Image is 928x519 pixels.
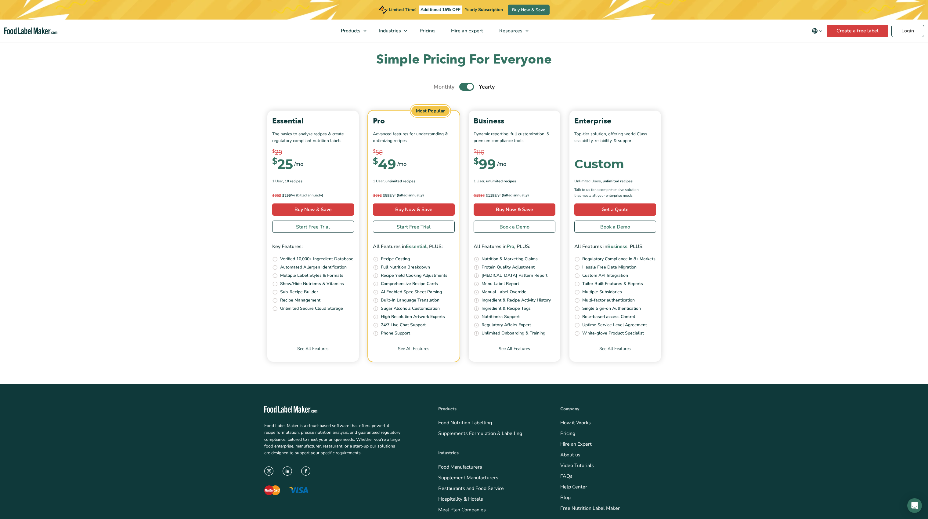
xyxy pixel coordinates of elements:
a: FAQs [560,473,572,480]
span: 58 [376,148,383,157]
a: Create a free label [827,25,888,37]
span: $ [373,193,375,198]
p: Show/Hide Nutrients & Vitamins [280,280,344,287]
span: Additional 15% OFF [419,5,462,14]
img: The Mastercard logo displaying a red circle saying [264,485,280,495]
a: See All Features [368,345,460,362]
button: Change language [807,25,827,37]
a: Pricing [560,430,575,437]
span: Most Popular [410,105,450,117]
p: Nutritionist Support [482,313,520,320]
p: Multiple Subsidaries [582,289,622,295]
p: Recipe Management [280,297,320,304]
p: Nutrition & Marketing Claims [482,256,538,262]
a: Pricing [412,20,442,42]
p: High Resolution Artwork Exports [381,313,445,320]
span: Business [607,243,627,250]
p: Recipe Yield Cooking Adjustments [381,272,447,279]
a: Buy Now & Save [508,5,550,15]
del: 1398 [474,193,485,198]
a: Restaurants and Food Service [438,485,504,492]
p: Protein Quality Adjustment [482,264,535,271]
span: $ [272,157,277,165]
div: Open Intercom Messenger [907,498,922,513]
a: Food Manufacturers [438,464,482,470]
p: Phone Support [381,330,410,337]
span: $ [373,157,378,165]
span: $ [486,193,488,198]
p: The basics to analyze recipes & create regulatory compliant nutrition labels [272,131,354,144]
p: All Features in , PLUS: [373,243,455,251]
a: Hire an Expert [560,441,592,448]
span: $ [474,193,476,198]
del: 692 [373,193,382,198]
a: Book a Demo [474,221,555,233]
span: Industries [377,27,402,34]
span: 588 [373,192,392,199]
span: 1 User [272,178,283,184]
span: 1188 [474,192,496,199]
span: Yearly [479,83,495,91]
div: 49 [373,157,396,171]
del: 352 [272,193,281,198]
p: 24/7 Live Chat Support [381,322,426,328]
p: White-glove Product Specialist [582,330,644,337]
span: 29 [275,148,282,157]
a: Food Label Maker homepage [264,406,420,413]
p: Automated Allergen Identification [280,264,347,271]
a: Buy Now & Save [373,203,455,216]
span: Products [339,27,361,34]
span: 116 [476,148,484,157]
a: About us [560,451,580,458]
p: Custom API Integration [582,272,628,279]
a: Resources [491,20,532,42]
span: $ [272,193,275,198]
a: Help Center [560,484,587,490]
a: See All Features [267,345,359,362]
p: Talk to us for a comprehensive solution that meets all your enterprise needs [574,187,645,199]
p: Ingredient & Recipe Activity History [482,297,551,304]
img: LinkedIn Icon [283,466,292,476]
span: /mo [497,160,506,168]
div: 25 [272,157,293,171]
p: Multi-factor authentication [582,297,635,304]
span: /mo [397,160,406,168]
p: Regulatory Compliance in 8+ Markets [582,256,655,262]
a: Login [891,25,924,37]
a: Video Tutorials [560,462,594,469]
p: [MEDICAL_DATA] Pattern Report [482,272,547,279]
a: Book a Demo [574,221,656,233]
p: Tailor Built Features & Reports [582,280,643,287]
p: All Features in , PLUS: [574,243,656,251]
a: Start Free Trial [272,221,354,233]
span: /yr (billed annually) [496,192,529,199]
a: Supplement Manufacturers [438,474,498,481]
p: Advanced features for understanding & optimizing recipes [373,131,455,144]
p: Single Sign-on Authentication [582,305,641,312]
a: Blog [560,494,571,501]
p: Uptime Service Level Agreement [582,322,647,328]
a: Food Nutrition Labelling [438,419,492,426]
p: Essential [272,115,354,127]
p: Sub-Recipe Builder [280,289,318,295]
h2: Simple Pricing For Everyone [264,51,664,68]
p: Enterprise [574,115,656,127]
span: $ [383,193,385,198]
a: Food Label Maker homepage [4,27,58,35]
p: Sugar Alcohols Customization [381,305,440,312]
p: Recipe Costing [381,256,410,262]
p: Unlimited Onboarding & Training [482,330,545,337]
span: Essential [406,243,427,250]
span: /yr (billed annually) [291,192,323,199]
p: Key Features: [272,243,354,251]
span: Limited Time! [389,7,416,13]
span: Pricing [418,27,435,34]
p: Food Label Maker is a cloud-based software that offers powerful recipe formulation, precise nutri... [264,422,400,457]
p: Pro [373,115,455,127]
img: instagram icon [264,466,274,476]
span: $ [474,148,476,155]
a: Industries [371,20,410,42]
span: 1 User [474,178,484,184]
a: Products [333,20,370,42]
